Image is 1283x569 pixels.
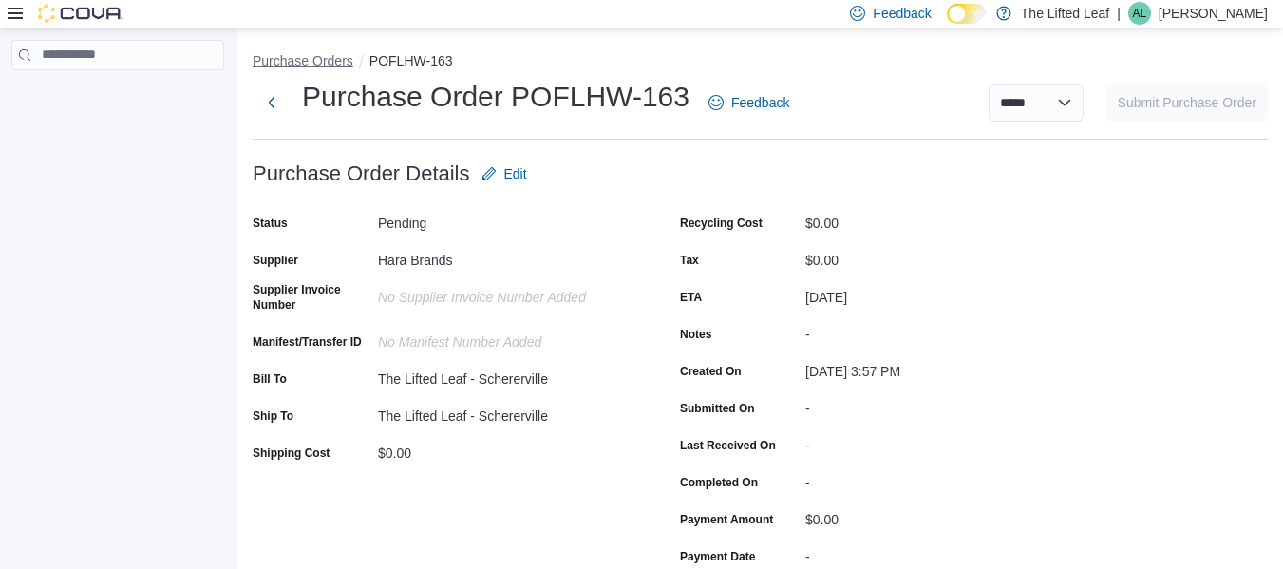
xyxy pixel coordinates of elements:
div: [DATE] 3:57 PM [805,356,1060,379]
div: $0.00 [378,438,632,461]
div: No Manifest Number added [378,327,632,350]
label: Supplier Invoice Number [253,282,370,313]
nav: Complex example [11,74,224,120]
label: Payment Amount [680,512,773,527]
div: Hara Brands [378,245,632,268]
span: Edit [504,164,527,183]
div: - [805,393,1060,416]
div: Anna Lutz [1128,2,1151,25]
label: Tax [680,253,699,268]
img: Cova [38,4,123,23]
div: $0.00 [805,245,1060,268]
label: Recycling Cost [680,216,763,231]
div: [DATE] [805,282,1060,305]
div: No Supplier Invoice Number added [378,282,632,305]
div: The Lifted Leaf - Schererville [378,364,632,387]
div: - [805,430,1060,453]
a: Feedback [701,84,797,122]
span: Submit Purchase Order [1118,93,1256,112]
span: Dark Mode [947,24,948,25]
div: - [805,541,1060,564]
label: Completed On [680,475,758,490]
label: Last Received On [680,438,776,453]
span: AL [1133,2,1147,25]
h1: Purchase Order POFLHW-163 [302,78,689,116]
p: The Lifted Leaf [1021,2,1109,25]
label: Ship To [253,408,293,424]
label: Payment Date [680,549,755,564]
input: Dark Mode [947,4,987,24]
label: Shipping Cost [253,446,330,461]
label: Submitted On [680,401,755,416]
label: Created On [680,364,742,379]
label: ETA [680,290,702,305]
span: Feedback [731,93,789,112]
button: Edit [474,155,535,193]
label: Status [253,216,288,231]
p: | [1117,2,1121,25]
h3: Purchase Order Details [253,162,470,185]
nav: An example of EuiBreadcrumbs [253,51,1268,74]
label: Notes [680,327,711,342]
button: Purchase Orders [253,53,353,68]
button: Next [253,84,291,122]
button: POFLHW-163 [369,53,453,68]
div: Pending [378,208,632,231]
span: Feedback [873,4,931,23]
label: Manifest/Transfer ID [253,334,362,350]
div: $0.00 [805,504,1060,527]
label: Supplier [253,253,298,268]
div: - [805,319,1060,342]
div: $0.00 [805,208,1060,231]
p: [PERSON_NAME] [1159,2,1268,25]
button: Submit Purchase Order [1106,84,1268,122]
div: The Lifted Leaf - Schererville [378,401,632,424]
div: - [805,467,1060,490]
label: Bill To [253,371,287,387]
